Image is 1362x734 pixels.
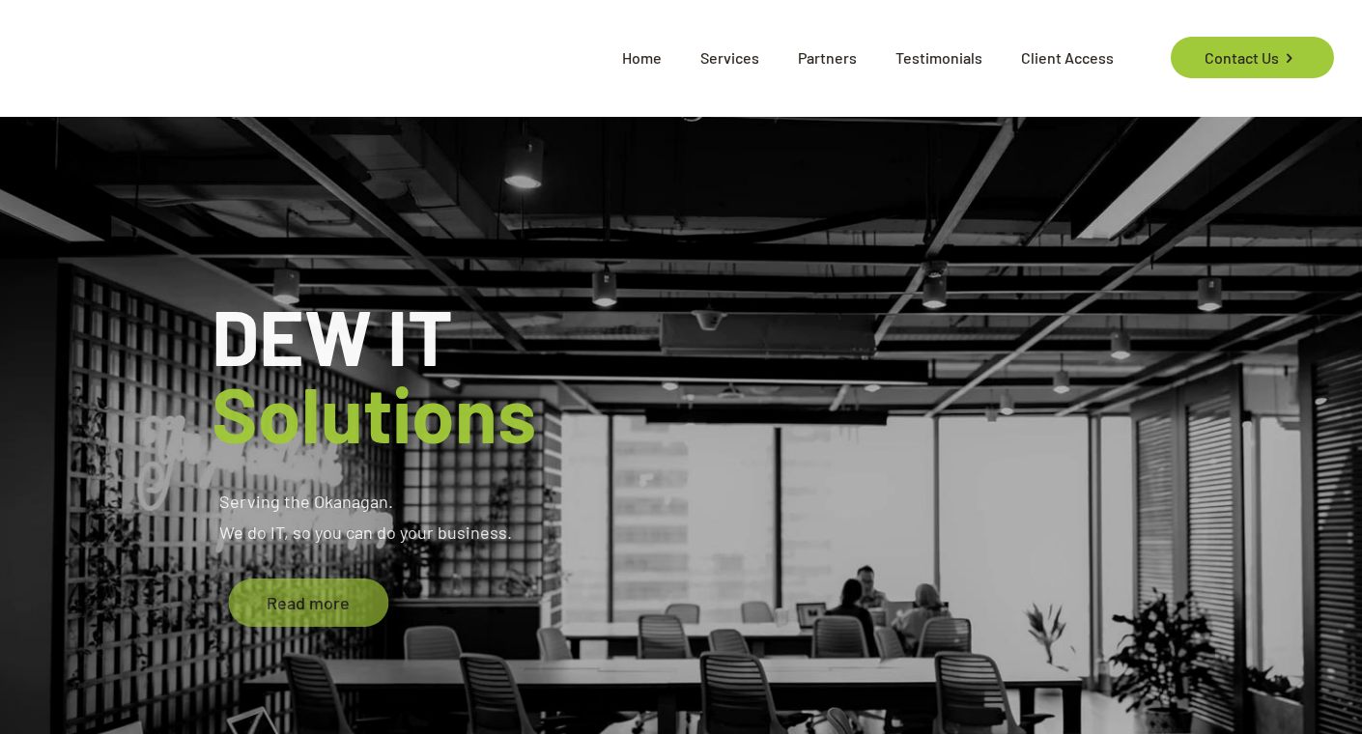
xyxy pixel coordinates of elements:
span: Testimonials [876,29,1002,87]
span: Partners [779,29,876,87]
span: Client Access [1002,29,1133,87]
span: Home [603,29,681,87]
a: Contact Us [1171,37,1334,78]
a: Read more [228,579,388,627]
rs-layer: Serving the Okanagan. We do IT, so you can do your business. [219,486,512,548]
span: Services [681,29,779,87]
span: Solutions [212,366,536,459]
rs-layer: DEW IT [212,296,536,451]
